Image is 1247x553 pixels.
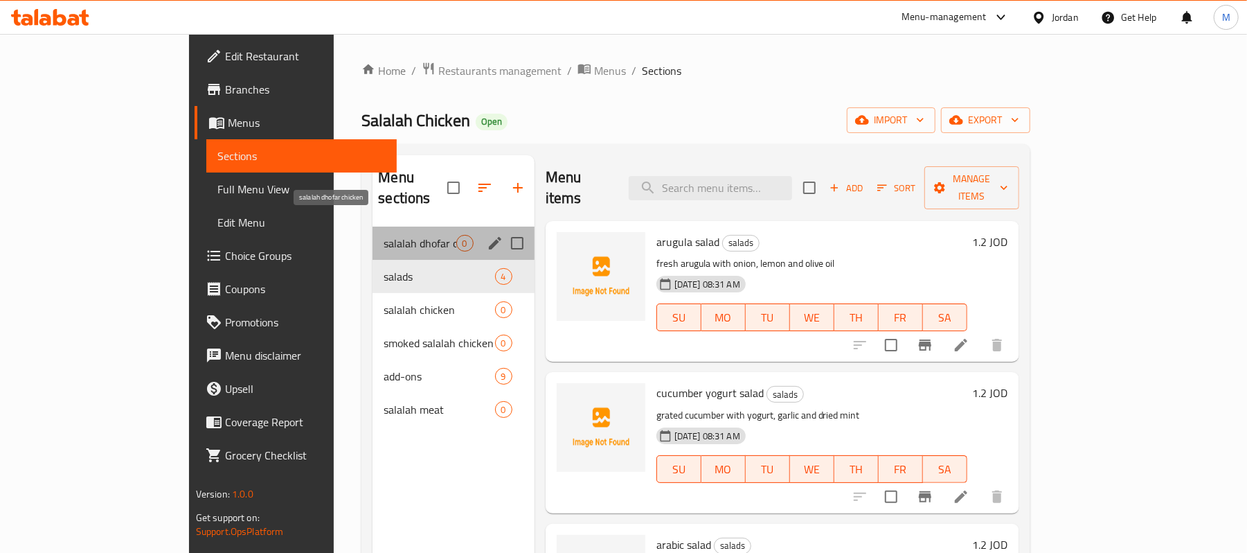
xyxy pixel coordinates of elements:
span: import [858,112,924,129]
button: FR [879,304,923,331]
div: salads [384,268,494,285]
span: TU [751,459,784,480]
div: salalah meat [384,401,494,418]
div: salalah meat0 [373,393,534,426]
span: Menus [228,114,386,131]
span: Salalah Chicken [361,105,470,136]
button: TU [746,455,790,483]
span: Select to update [877,482,906,511]
span: Select to update [877,331,906,360]
span: Restaurants management [438,62,562,79]
span: add-ons [384,368,494,385]
span: arugula salad [656,231,719,252]
div: items [495,368,512,385]
button: delete [980,480,1014,513]
a: Menus [577,62,626,80]
div: salalah chicken [384,301,494,318]
h2: Menu items [546,167,613,209]
div: items [495,335,512,351]
span: 4 [496,270,512,283]
span: FR [884,459,917,480]
div: Jordan [1052,10,1079,25]
span: Promotions [225,314,386,331]
nav: breadcrumb [361,62,1030,80]
a: Branches [195,73,397,106]
span: Edit Restaurant [225,48,386,64]
span: Coverage Report [225,414,386,430]
span: TH [840,459,873,480]
button: Manage items [924,166,1019,209]
span: Grocery Checklist [225,447,386,464]
span: Upsell [225,380,386,397]
div: Open [476,114,508,130]
button: FR [879,455,923,483]
a: Full Menu View [206,173,397,206]
button: MO [701,304,746,331]
a: Edit Restaurant [195,39,397,73]
div: smoked salalah chicken0 [373,326,534,360]
h6: 1.2 JOD [973,383,1008,403]
img: arugula salad [557,232,645,321]
button: TH [834,455,879,483]
span: MO [707,459,740,480]
a: Menus [195,106,397,139]
a: Sections [206,139,397,173]
span: TU [751,308,784,328]
button: TH [834,304,879,331]
span: salads [723,235,759,251]
span: SA [928,308,962,328]
img: cucumber yogurt salad [557,383,645,472]
a: Restaurants management [422,62,562,80]
span: smoked salalah chicken [384,335,494,351]
a: Promotions [195,306,397,339]
button: Add section [501,171,535,204]
span: Branches [225,81,386,98]
span: cucumber yogurt salad [656,383,764,403]
div: Menu-management [901,9,987,26]
a: Edit menu item [953,337,969,353]
button: edit [485,233,505,254]
button: Sort [874,177,919,199]
li: / [567,62,572,79]
span: 1.0.0 [233,485,254,503]
div: salads4 [373,260,534,293]
a: Coverage Report [195,405,397,439]
span: M [1222,10,1230,25]
span: [DATE] 08:31 AM [669,278,746,291]
span: Add [827,180,865,196]
button: WE [790,455,834,483]
p: grated cucumber with yogurt, garlic and dried mint [656,407,967,424]
div: salads [722,235,760,252]
span: Sections [217,148,386,164]
span: MO [707,308,740,328]
a: Choice Groups [195,239,397,272]
h6: 1.2 JOD [973,232,1008,252]
span: Coupons [225,281,386,297]
a: Upsell [195,372,397,405]
h2: Menu sections [378,167,447,209]
button: delete [980,328,1014,362]
span: TH [840,308,873,328]
button: Add [824,177,868,199]
span: export [952,112,1019,129]
button: SA [923,304,967,331]
button: SU [656,304,701,331]
div: salalah dhofar chicken0edit [373,227,534,260]
span: 0 [457,237,473,250]
button: import [847,107,935,133]
span: 0 [496,304,512,317]
div: salalah chicken0 [373,293,534,326]
button: MO [701,455,746,483]
span: Choice Groups [225,247,386,264]
li: / [631,62,636,79]
span: Add item [824,177,868,199]
span: Menu disclaimer [225,347,386,364]
nav: Menu sections [373,221,534,432]
span: salads [767,387,803,403]
span: Manage items [935,170,1007,205]
span: Edit Menu [217,214,386,231]
a: Support.OpsPlatform [196,523,284,541]
span: [DATE] 08:31 AM [669,430,746,443]
div: items [456,235,474,252]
